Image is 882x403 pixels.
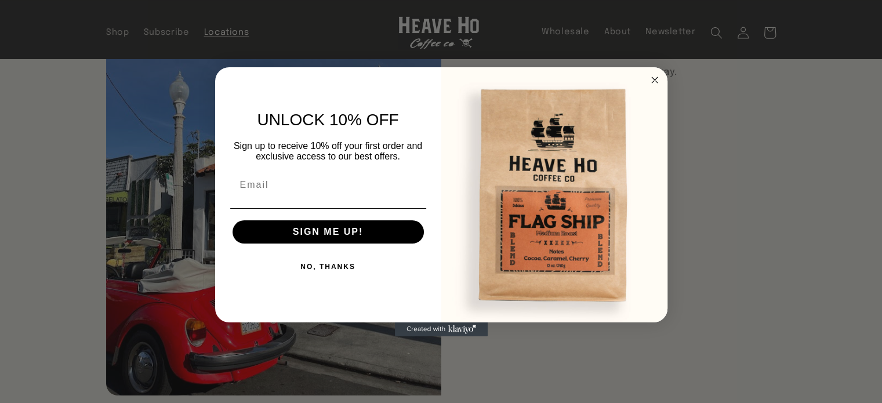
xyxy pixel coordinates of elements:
[257,111,398,129] span: UNLOCK 10% OFF
[230,173,426,197] input: Email
[230,255,426,278] button: NO, THANKS
[234,141,422,161] span: Sign up to receive 10% off your first order and exclusive access to our best offers.
[648,73,662,87] button: Close dialog
[233,220,424,244] button: SIGN ME UP!
[441,67,667,322] img: 1d7cd290-2dbc-4d03-8a91-85fded1ba4b3.jpeg
[395,322,488,336] a: Created with Klaviyo - opens in a new tab
[230,208,426,209] img: underline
